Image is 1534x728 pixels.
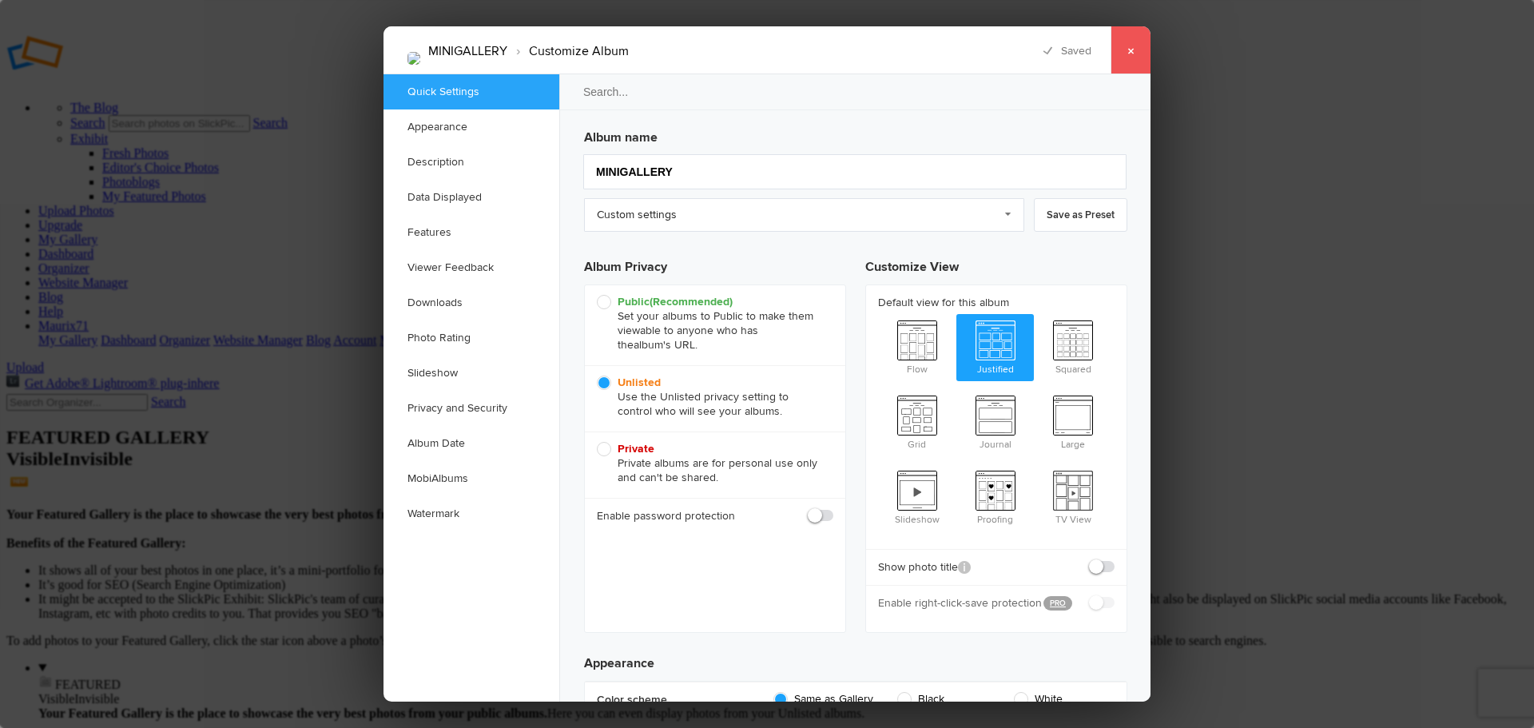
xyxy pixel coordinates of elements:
span: Proofing [956,464,1035,528]
h3: Album Privacy [584,245,846,284]
span: White [1014,692,1107,706]
span: album's URL. [634,338,697,352]
b: Unlisted [618,376,661,389]
a: Viewer Feedback [383,250,559,285]
span: Private albums are for personal use only and can't be shared. [597,442,825,485]
a: Privacy and Security [383,391,559,426]
a: Custom settings [584,198,1024,232]
img: 17.jpg [407,52,420,65]
b: Show photo title [878,559,971,575]
b: Color scheme [597,692,757,708]
span: Use the Unlisted privacy setting to control who will see your albums. [597,376,825,419]
li: MINIGALLERY [428,38,507,65]
b: Enable right-click-save protection [878,595,1031,611]
a: Downloads [383,285,559,320]
span: Same as Gallery [773,692,873,706]
a: Slideshow [383,356,559,391]
i: (Recommended) [650,295,733,308]
span: Squared [1034,314,1112,378]
a: Quick Settings [383,74,559,109]
a: Photo Rating [383,320,559,356]
a: Description [383,145,559,180]
b: Public [618,295,733,308]
span: Set your albums to Public to make them viewable to anyone who has the [597,295,825,352]
a: Data Displayed [383,180,559,215]
a: Album Date [383,426,559,461]
input: Search... [558,74,1153,110]
li: Customize Album [507,38,629,65]
span: Black [897,692,990,706]
a: Watermark [383,496,559,531]
a: Save as Preset [1034,198,1127,232]
span: Flow [878,314,956,378]
h3: Customize View [865,245,1127,284]
h3: Appearance [584,641,1127,673]
span: Large [1034,389,1112,453]
a: Appearance [383,109,559,145]
a: MobiAlbums [383,461,559,496]
b: Enable password protection [597,508,735,524]
span: Justified [956,314,1035,378]
h3: Album name [584,121,1127,147]
a: PRO [1043,596,1072,611]
span: Grid [878,389,956,453]
span: Journal [956,389,1035,453]
span: TV View [1034,464,1112,528]
b: Private [618,442,654,455]
b: Default view for this album [878,295,1115,311]
a: Features [383,215,559,250]
a: × [1111,26,1150,74]
span: Slideshow [878,464,956,528]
